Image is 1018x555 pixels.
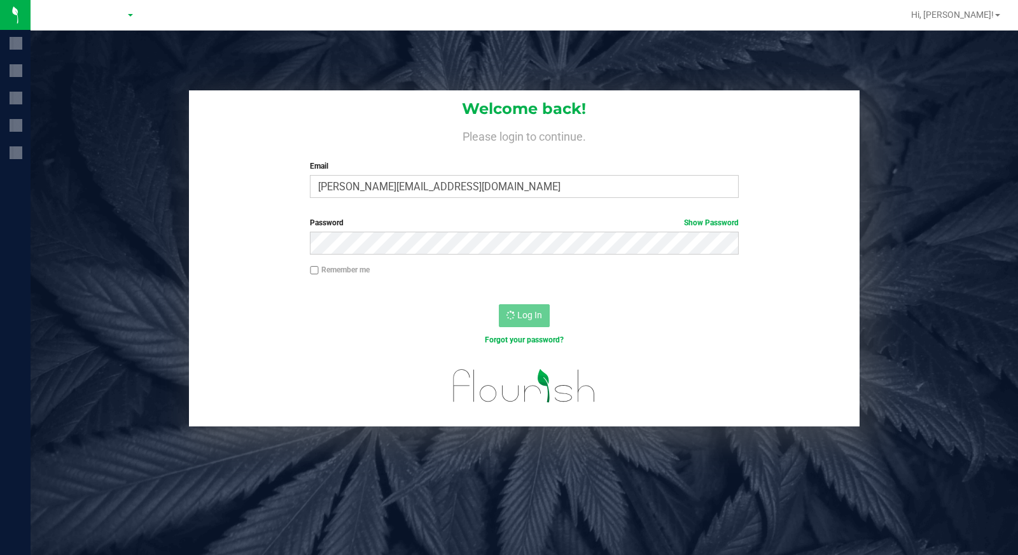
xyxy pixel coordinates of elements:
a: Forgot your password? [485,335,564,344]
span: Hi, [PERSON_NAME]! [911,10,994,20]
h4: Please login to continue. [189,127,860,143]
label: Email [310,160,738,172]
h1: Welcome back! [189,101,860,117]
label: Remember me [310,264,370,276]
span: Password [310,218,344,227]
img: flourish_logo.svg [440,359,608,413]
button: Log In [499,304,550,327]
input: Remember me [310,266,319,275]
span: Log In [517,310,542,320]
a: Show Password [684,218,739,227]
